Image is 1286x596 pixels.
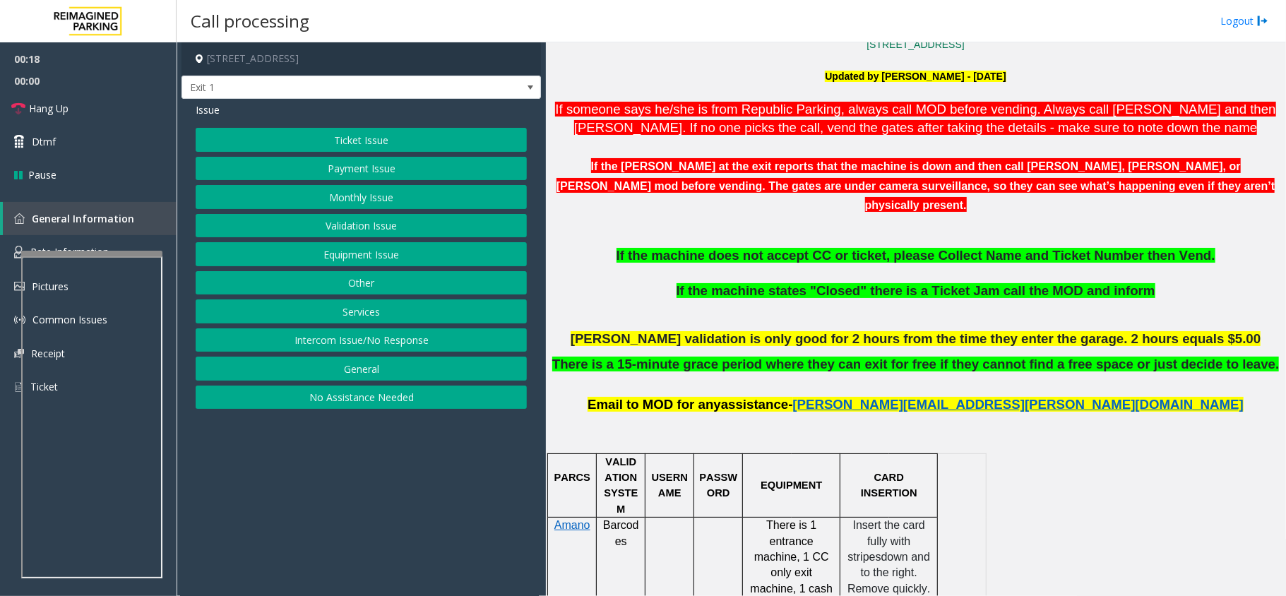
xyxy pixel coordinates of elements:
[588,397,721,412] span: Email to MOD for any
[14,314,25,326] img: 'icon'
[14,282,25,291] img: 'icon'
[867,39,964,50] a: [STREET_ADDRESS]
[30,245,109,258] span: Rate Information
[554,520,590,531] a: Amano
[14,213,25,224] img: 'icon'
[32,212,134,225] span: General Information
[603,519,639,547] span: Barcodes
[677,283,1155,298] span: If the machine states "Closed" there is a Ticket Jam call the MOD and inform
[574,102,1276,136] span: . Always call [PERSON_NAME] and then [PERSON_NAME]. If no one picks the call, vend the gates afte...
[604,456,638,515] span: VALIDATION SYSTEM
[29,101,69,116] span: Hang Up
[181,42,541,76] h4: [STREET_ADDRESS]
[196,328,527,352] button: Intercom Issue/No Response
[571,331,1261,346] span: [PERSON_NAME] validation is only good for 2 hours from the time they enter the garage. 2 hours eq...
[556,160,1275,211] b: If the [PERSON_NAME] at the exit reports that the machine is down and then call [PERSON_NAME], [P...
[861,472,910,499] span: CARD INSERTIO
[699,472,737,499] span: PASSWORD
[196,299,527,323] button: Services
[554,472,590,483] span: PARCS
[793,397,1244,412] span: [PERSON_NAME][EMAIL_ADDRESS][PERSON_NAME][DOMAIN_NAME]
[28,167,56,182] span: Pause
[552,357,1280,371] span: There is a 15-minute grace period where they can exit for free if they cannot find a free space o...
[761,479,822,491] span: EQUIPMENT
[848,519,925,563] span: Insert the card fully with stripes
[196,271,527,295] button: Other
[14,349,24,358] img: 'icon'
[555,102,1037,117] span: If someone says he/she is from Republic Parking, always call MOD before vending
[847,551,930,595] span: down and to the right. Remove quickly.
[196,357,527,381] button: General
[196,128,527,152] button: Ticket Issue
[617,248,1215,263] span: If the machine does not accept CC or ticket, please Collect Name and Ticket Number then Vend.
[182,76,469,99] span: Exit 1
[652,472,688,499] span: USERNAME
[14,381,23,393] img: 'icon'
[196,102,220,117] span: Issue
[196,386,527,410] button: No Assistance Needed
[32,134,56,149] span: Dtmf
[825,71,1006,82] font: Updated by [PERSON_NAME] - [DATE]
[721,397,788,412] span: assistance
[196,157,527,181] button: Payment Issue
[910,487,917,499] span: N
[1257,13,1268,28] img: logout
[14,246,23,258] img: 'icon'
[196,185,527,209] button: Monthly Issue
[196,214,527,238] button: Validation Issue
[1220,13,1268,28] a: Logout
[184,4,316,38] h3: Call processing
[3,202,177,235] a: General Information
[196,242,527,266] button: Equipment Issue
[788,397,792,412] span: -
[554,519,590,531] span: Amano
